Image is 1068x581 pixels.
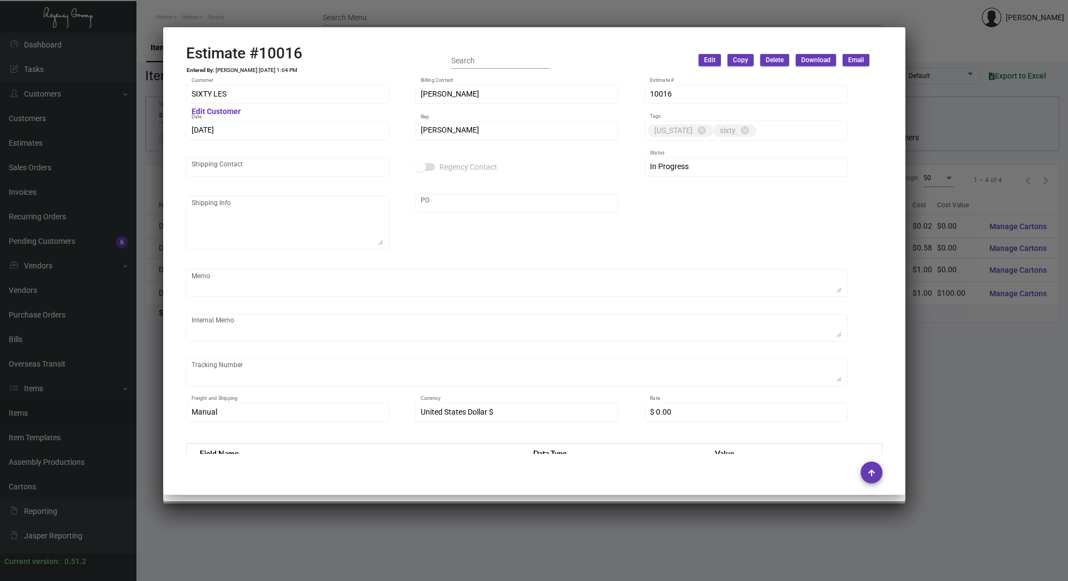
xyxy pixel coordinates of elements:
th: Field Name [186,444,522,463]
mat-chip: [US_STATE] [648,124,713,137]
span: Manual [192,408,217,416]
td: Entered By: [186,67,215,74]
span: Email [848,56,864,65]
span: Edit [704,56,715,65]
span: Copy [733,56,748,65]
span: Delete [766,56,784,65]
span: Download [801,56,831,65]
span: Regency Contact [439,160,497,173]
div: Current version: [4,556,60,567]
button: Edit [699,54,721,66]
th: Data Type [522,444,704,463]
mat-icon: cancel [697,125,707,135]
mat-chip: sixty [713,124,756,137]
h2: Estimate #10016 [186,44,302,63]
button: Copy [727,54,754,66]
mat-icon: cancel [740,125,750,135]
span: In Progress [650,162,689,171]
td: [PERSON_NAME] [DATE] 1:04 PM [215,67,298,74]
button: Delete [760,54,789,66]
th: Value [704,444,882,463]
button: Email [843,54,869,66]
div: 0.51.2 [64,556,86,567]
button: Download [796,54,836,66]
mat-hint: Edit Customer [192,107,241,116]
